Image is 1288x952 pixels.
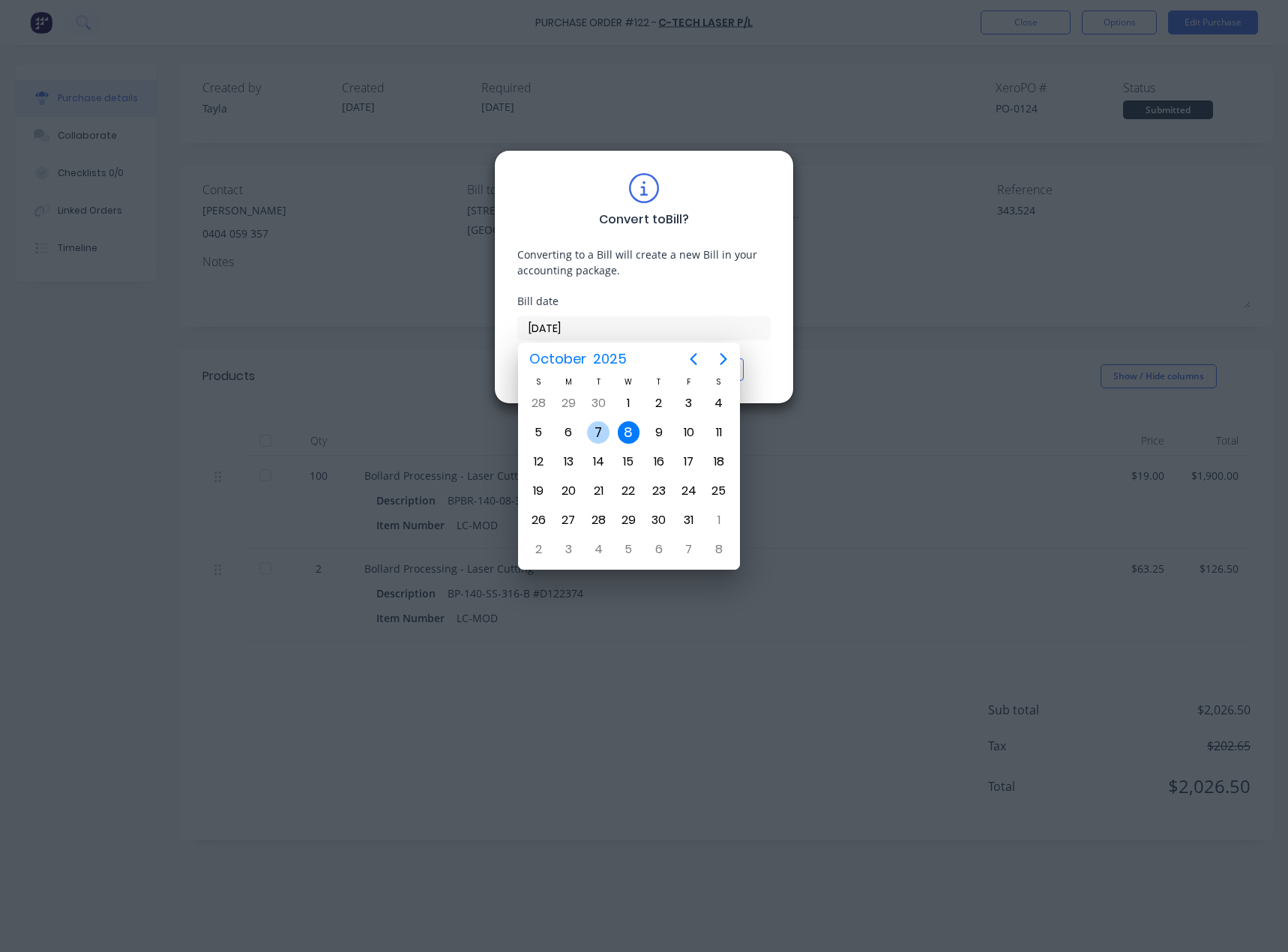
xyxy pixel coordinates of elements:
div: Friday, November 7, 2025 [678,538,700,561]
div: Sunday, September 28, 2025 [527,392,550,415]
div: T [644,376,674,388]
div: Thursday, October 16, 2025 [648,451,670,473]
button: October2025 [520,346,636,373]
div: Sunday, November 2, 2025 [527,538,550,561]
div: Thursday, November 6, 2025 [648,538,670,561]
div: Friday, October 10, 2025 [678,421,700,444]
div: Sunday, October 19, 2025 [527,480,550,502]
div: Wednesday, October 22, 2025 [617,480,640,502]
div: Today, Wednesday, October 8, 2025 [618,421,640,444]
span: 2025 [589,346,630,373]
div: Tuesday, October 21, 2025 [587,480,610,502]
div: Sunday, October 12, 2025 [527,451,550,473]
div: Sunday, October 26, 2025 [527,509,550,531]
div: Monday, October 13, 2025 [557,451,580,473]
div: Converting to a Bill will create a new Bill in your accounting package. [517,247,771,278]
div: Wednesday, November 5, 2025 [617,538,640,561]
div: Saturday, October 4, 2025 [708,392,730,415]
div: Thursday, October 2, 2025 [648,392,670,415]
div: Monday, October 27, 2025 [557,509,580,531]
div: Monday, November 3, 2025 [557,538,580,561]
div: Monday, September 29, 2025 [557,392,580,415]
div: Saturday, November 1, 2025 [708,509,730,531]
div: Friday, October 3, 2025 [678,392,700,415]
div: Saturday, October 18, 2025 [708,451,730,473]
div: Friday, October 31, 2025 [678,509,700,531]
div: Wednesday, October 15, 2025 [617,451,640,473]
div: W [613,376,643,388]
div: Sunday, October 5, 2025 [527,421,550,444]
div: Friday, October 24, 2025 [678,480,700,502]
button: Next page [708,344,738,374]
div: Bill date [517,293,771,309]
button: Previous page [678,344,708,374]
div: M [553,376,583,388]
div: Tuesday, October 14, 2025 [587,451,610,473]
div: Monday, October 20, 2025 [557,480,580,502]
div: Thursday, October 9, 2025 [648,421,670,444]
div: Tuesday, October 28, 2025 [587,509,610,531]
div: S [704,376,734,388]
div: Tuesday, November 4, 2025 [587,538,610,561]
div: T [583,376,613,388]
div: Monday, October 6, 2025 [557,421,580,444]
div: F [674,376,704,388]
div: Wednesday, October 1, 2025 [617,392,640,415]
div: Saturday, November 8, 2025 [708,538,730,561]
div: Saturday, October 11, 2025 [708,421,730,444]
div: Tuesday, September 30, 2025 [587,392,610,415]
div: Thursday, October 30, 2025 [648,509,670,531]
span: October [526,346,589,373]
div: Thursday, October 23, 2025 [648,480,670,502]
div: S [523,376,553,388]
div: Convert to Bill ? [599,211,689,229]
div: Wednesday, October 29, 2025 [617,509,640,531]
div: Tuesday, October 7, 2025 [587,421,610,444]
div: Saturday, October 25, 2025 [708,480,730,502]
div: Friday, October 17, 2025 [678,451,700,473]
